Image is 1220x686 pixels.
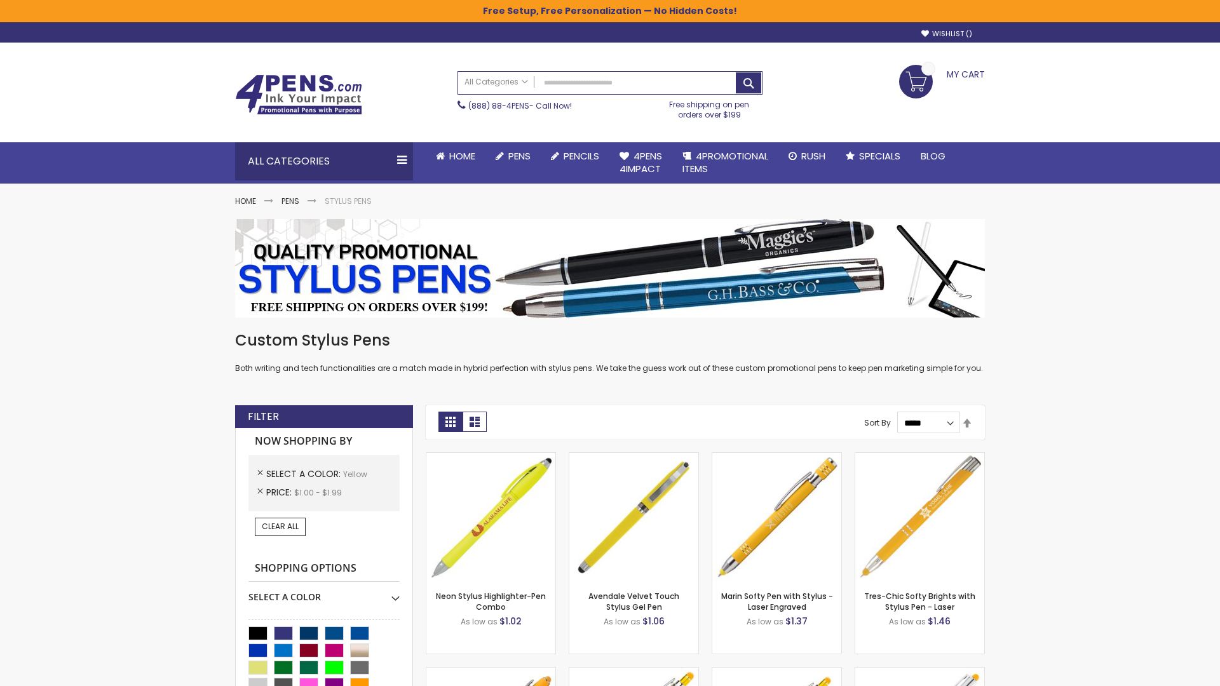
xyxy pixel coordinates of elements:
[461,616,498,627] span: As low as
[438,412,463,432] strong: Grid
[609,142,672,184] a: 4Pens4impact
[449,149,475,163] span: Home
[235,142,413,180] div: All Categories
[248,428,400,455] strong: Now Shopping by
[911,142,956,170] a: Blog
[458,72,534,93] a: All Categories
[499,615,522,628] span: $1.02
[508,149,531,163] span: Pens
[426,667,555,678] a: Ellipse Softy Brights with Stylus Pen - Laser-Yellow
[855,452,984,463] a: Tres-Chic Softy Brights with Stylus Pen - Laser-Yellow
[921,29,972,39] a: Wishlist
[325,196,372,206] strong: Stylus Pens
[642,615,665,628] span: $1.06
[564,149,599,163] span: Pencils
[656,95,763,120] div: Free shipping on pen orders over $199
[436,591,546,612] a: Neon Stylus Highlighter-Pen Combo
[294,487,342,498] span: $1.00 - $1.99
[426,453,555,582] img: Neon Stylus Highlighter-Pen Combo-Yellow
[248,555,400,582] strong: Shopping Options
[569,452,698,463] a: Avendale Velvet Touch Stylus Gel Pen-Yellow
[235,74,362,115] img: 4Pens Custom Pens and Promotional Products
[889,616,926,627] span: As low as
[468,100,572,111] span: - Call Now!
[921,149,945,163] span: Blog
[262,521,299,532] span: Clear All
[864,591,975,612] a: Tres-Chic Softy Brights with Stylus Pen - Laser
[785,615,808,628] span: $1.37
[836,142,911,170] a: Specials
[672,142,778,184] a: 4PROMOTIONALITEMS
[801,149,825,163] span: Rush
[569,667,698,678] a: Phoenix Softy Brights with Stylus Pen - Laser-Yellow
[248,410,279,424] strong: Filter
[485,142,541,170] a: Pens
[747,616,783,627] span: As low as
[235,196,256,206] a: Home
[235,330,985,351] h1: Custom Stylus Pens
[712,453,841,582] img: Marin Softy Pen with Stylus - Laser Engraved-Yellow
[541,142,609,170] a: Pencils
[468,100,529,111] a: (888) 88-4PENS
[266,486,294,499] span: Price
[859,149,900,163] span: Specials
[464,77,528,87] span: All Categories
[281,196,299,206] a: Pens
[778,142,836,170] a: Rush
[712,452,841,463] a: Marin Softy Pen with Stylus - Laser Engraved-Yellow
[426,452,555,463] a: Neon Stylus Highlighter-Pen Combo-Yellow
[721,591,833,612] a: Marin Softy Pen with Stylus - Laser Engraved
[712,667,841,678] a: Phoenix Softy Brights Gel with Stylus Pen - Laser-Yellow
[266,467,343,480] span: Select A Color
[248,582,400,603] div: Select A Color
[235,219,985,318] img: Stylus Pens
[343,469,367,480] span: Yellow
[928,615,951,628] span: $1.46
[604,616,640,627] span: As low as
[255,518,306,535] a: Clear All
[235,330,985,374] div: Both writing and tech functionalities are a match made in hybrid perfection with stylus pens. We ...
[588,591,679,612] a: Avendale Velvet Touch Stylus Gel Pen
[855,453,984,582] img: Tres-Chic Softy Brights with Stylus Pen - Laser-Yellow
[682,149,768,175] span: 4PROMOTIONAL ITEMS
[864,417,891,428] label: Sort By
[569,453,698,582] img: Avendale Velvet Touch Stylus Gel Pen-Yellow
[855,667,984,678] a: Tres-Chic Softy with Stylus Top Pen - ColorJet-Yellow
[426,142,485,170] a: Home
[620,149,662,175] span: 4Pens 4impact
